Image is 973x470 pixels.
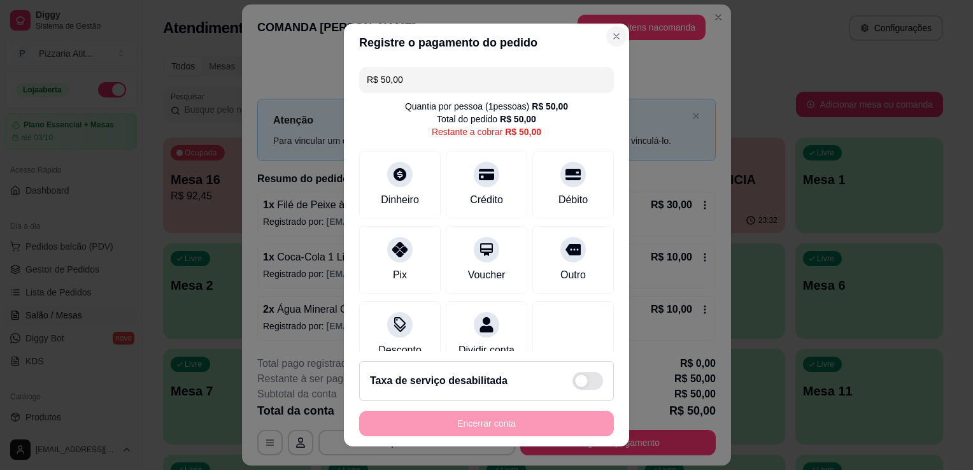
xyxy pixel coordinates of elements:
div: Débito [558,192,588,208]
div: Pix [393,267,407,283]
button: Close [606,26,627,46]
div: Crédito [470,192,503,208]
div: Dividir conta [458,343,515,358]
div: Outro [560,267,586,283]
div: Desconto [378,343,422,358]
input: Ex.: hambúrguer de cordeiro [367,67,606,92]
header: Registre o pagamento do pedido [344,24,629,62]
h2: Taxa de serviço desabilitada [370,373,508,388]
div: R$ 50,00 [500,113,536,125]
div: Total do pedido [437,113,536,125]
div: Dinheiro [381,192,419,208]
div: Restante a cobrar [432,125,541,138]
div: Voucher [468,267,506,283]
div: R$ 50,00 [532,100,568,113]
div: Quantia por pessoa ( 1 pessoas) [405,100,568,113]
div: R$ 50,00 [505,125,541,138]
